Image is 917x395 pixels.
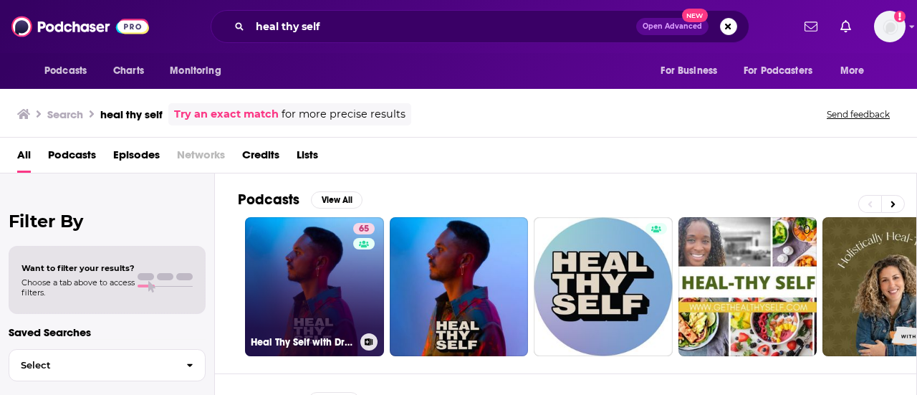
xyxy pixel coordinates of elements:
span: 65 [359,222,369,237]
h2: Podcasts [238,191,299,209]
a: 65Heal Thy Self with Dr. G [245,217,384,356]
button: open menu [734,57,833,85]
h3: heal thy self [100,108,163,121]
button: Open AdvancedNew [636,18,709,35]
span: Charts [113,61,144,81]
button: Show profile menu [874,11,906,42]
span: Logged in as SimonElement [874,11,906,42]
a: Try an exact match [174,106,279,123]
button: open menu [650,57,735,85]
span: for more precise results [282,106,405,123]
a: Lists [297,143,318,173]
button: open menu [160,57,239,85]
a: All [17,143,31,173]
span: Open Advanced [643,23,702,30]
img: User Profile [874,11,906,42]
div: Search podcasts, credits, & more... [211,10,749,43]
button: open menu [830,57,883,85]
button: View All [311,191,363,209]
span: Podcasts [44,61,87,81]
a: Credits [242,143,279,173]
svg: Add a profile image [894,11,906,22]
h3: Search [47,108,83,121]
span: Networks [177,143,225,173]
a: Podcasts [48,143,96,173]
img: Podchaser - Follow, Share and Rate Podcasts [11,13,149,40]
a: Show notifications dropdown [799,14,823,39]
button: Select [9,349,206,381]
a: Charts [104,57,153,85]
a: Show notifications dropdown [835,14,857,39]
button: open menu [34,57,105,85]
input: Search podcasts, credits, & more... [250,15,636,38]
button: Send feedback [822,108,894,120]
a: PodcastsView All [238,191,363,209]
span: Want to filter your results? [21,263,135,273]
h2: Filter By [9,211,206,232]
span: More [840,61,865,81]
span: Select [9,361,175,370]
a: 0 [678,217,817,356]
span: Choose a tab above to access filters. [21,277,135,298]
span: For Podcasters [744,61,812,81]
span: Monitoring [170,61,221,81]
div: 0 [803,223,811,351]
span: New [682,9,708,22]
a: 65 [353,223,375,234]
a: Episodes [113,143,160,173]
span: For Business [661,61,717,81]
p: Saved Searches [9,325,206,339]
h3: Heal Thy Self with Dr. G [251,336,355,348]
